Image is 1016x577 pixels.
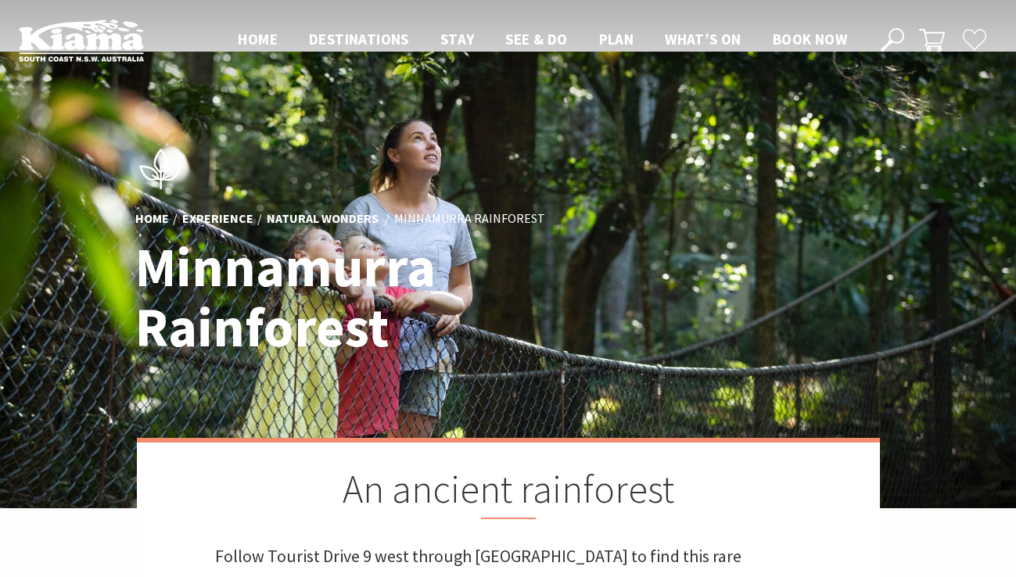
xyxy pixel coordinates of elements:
[505,30,567,48] span: See & Do
[182,211,253,228] a: Experience
[773,30,847,48] span: Book now
[440,30,475,48] span: Stay
[309,30,409,48] span: Destinations
[267,211,379,228] a: Natural Wonders
[135,211,169,228] a: Home
[222,27,863,53] nav: Main Menu
[135,238,577,358] h1: Minnamurra Rainforest
[665,30,741,48] span: What’s On
[238,30,278,48] span: Home
[394,210,545,230] li: Minnamurra Rainforest
[19,19,144,62] img: Kiama Logo
[599,30,634,48] span: Plan
[215,466,802,519] h2: An ancient rainforest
